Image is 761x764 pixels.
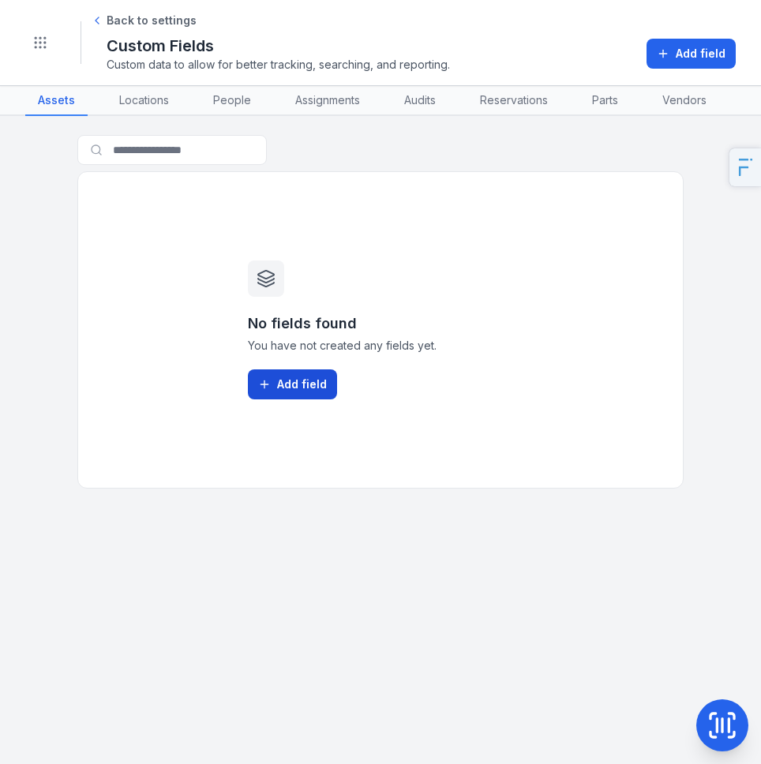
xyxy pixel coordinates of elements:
a: Back to settings [91,13,197,28]
a: Reservations [467,86,560,116]
span: Back to settings [107,13,197,28]
span: Custom data to allow for better tracking, searching, and reporting. [107,57,450,73]
a: Assets [25,86,88,116]
h2: Custom Fields [107,35,450,57]
button: Add field [248,369,337,399]
button: Toggle navigation [25,28,55,58]
span: Add field [676,46,725,62]
span: Add field [277,376,327,392]
a: Vendors [650,86,719,116]
a: Audits [392,86,448,116]
a: Locations [107,86,182,116]
a: People [201,86,264,116]
button: Add field [647,39,736,69]
h3: No fields found [248,313,513,335]
a: Assignments [283,86,373,116]
span: You have not created any fields yet. [248,338,513,354]
a: Parts [579,86,631,116]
